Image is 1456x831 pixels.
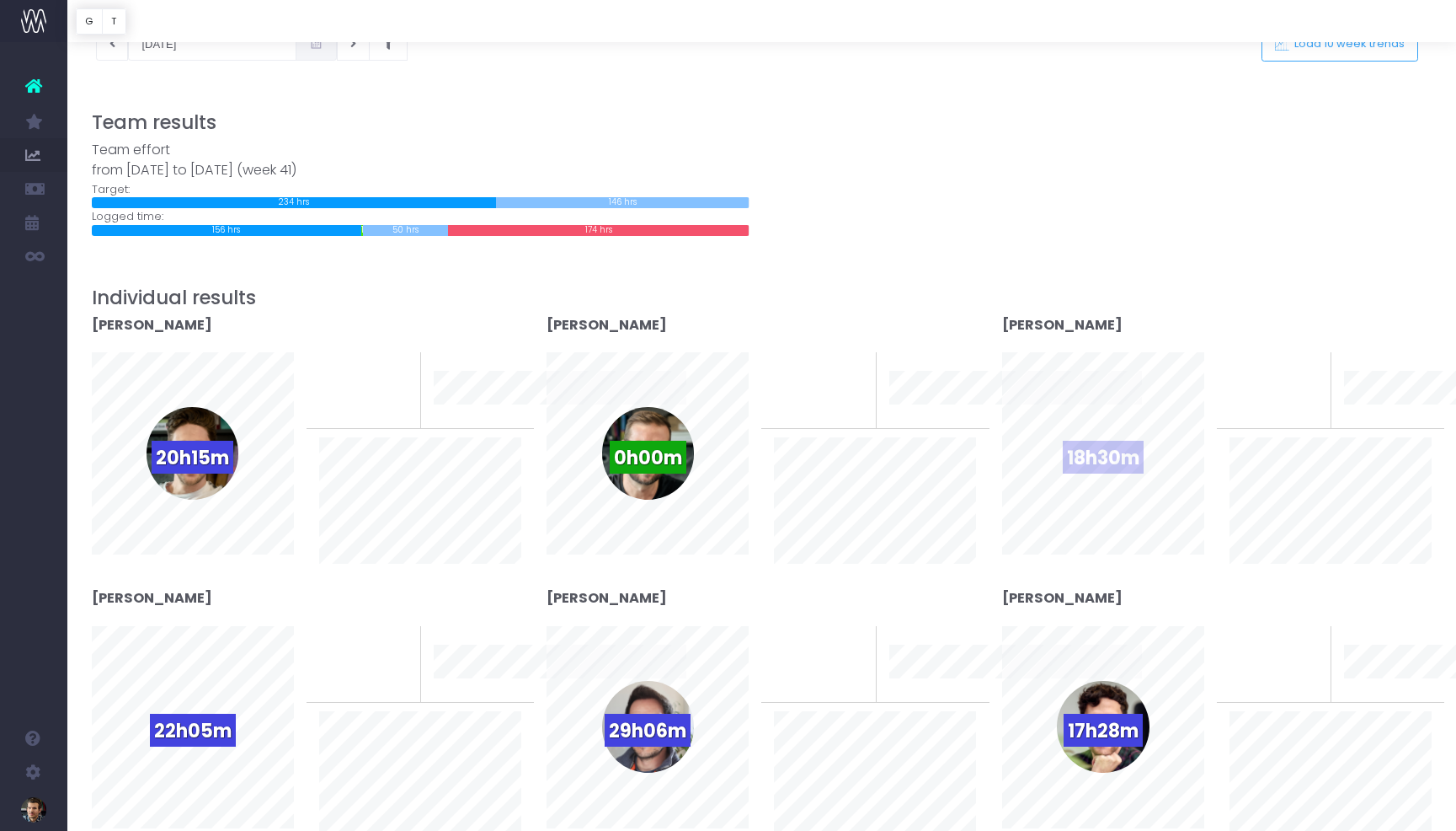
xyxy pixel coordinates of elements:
span: 18h30m [1063,441,1144,474]
button: G [76,8,103,35]
span: 0% [380,352,408,380]
span: To last week [774,654,843,671]
span: To last week [774,380,843,397]
span: 29h06m [605,714,691,747]
h3: Individual results [92,287,1432,309]
span: To last week [319,380,388,397]
img: images/default_profile_image.png [21,797,46,823]
div: Target: Logged time: [79,140,762,236]
div: 50 hrs [363,225,449,236]
span: 0% [380,626,408,654]
span: 10 week trend [889,409,965,426]
h3: Team results [92,111,1432,134]
div: Team effort from [DATE] to [DATE] (week 41) [92,140,749,181]
button: Load 10 week trends [1261,27,1418,62]
span: 0% [835,626,863,654]
div: 174 hrs [448,225,749,236]
span: 10 week trend [1344,409,1420,426]
div: 156 hrs [92,225,362,236]
span: To last week [319,654,388,671]
span: 0% [1290,352,1318,380]
span: 10 week trend [1344,683,1420,700]
div: Vertical button group [76,8,126,35]
span: To last week [1229,380,1299,397]
span: 20h15m [152,441,233,474]
span: 10 week trend [434,409,509,426]
span: 0h00m [610,441,686,474]
strong: [PERSON_NAME] [1002,315,1123,335]
strong: [PERSON_NAME] [1002,588,1123,608]
span: Load 10 week trends [1289,37,1405,51]
strong: [PERSON_NAME] [92,315,212,335]
div: 146 hrs [496,197,749,208]
strong: [PERSON_NAME] [547,315,667,335]
span: 10 week trend [889,683,965,700]
span: 10 week trend [434,683,509,700]
span: 0% [1290,626,1318,654]
span: 22h05m [150,714,236,747]
button: T [102,8,126,35]
strong: [PERSON_NAME] [92,588,212,608]
div: 234 hrs [92,197,496,208]
span: 0% [835,352,863,380]
div: 1 hrs [361,225,363,236]
span: 17h28m [1064,714,1143,747]
strong: [PERSON_NAME] [547,588,667,608]
span: To last week [1229,654,1299,671]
